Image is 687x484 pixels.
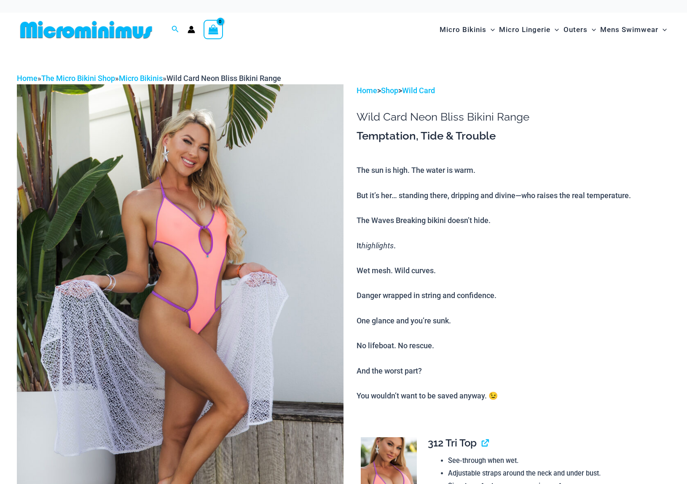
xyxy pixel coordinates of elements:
[436,16,670,44] nav: Site Navigation
[564,19,588,40] span: Outers
[204,20,223,39] a: View Shopping Cart, empty
[172,24,179,35] a: Search icon link
[550,19,559,40] span: Menu Toggle
[448,467,663,480] li: Adjustable straps around the neck and under bust.
[600,19,658,40] span: Mens Swimwear
[17,20,156,39] img: MM SHOP LOGO FLAT
[588,19,596,40] span: Menu Toggle
[381,86,398,95] a: Shop
[499,19,550,40] span: Micro Lingerie
[428,437,477,449] span: 312 Tri Top
[437,17,497,43] a: Micro BikinisMenu ToggleMenu Toggle
[440,19,486,40] span: Micro Bikinis
[357,84,670,97] p: > >
[497,17,561,43] a: Micro LingerieMenu ToggleMenu Toggle
[486,19,495,40] span: Menu Toggle
[448,454,663,467] li: See-through when wet.
[357,129,670,143] h3: Temptation, Tide & Trouble
[17,74,38,83] a: Home
[357,86,377,95] a: Home
[357,110,670,124] h1: Wild Card Neon Bliss Bikini Range
[361,240,394,250] i: highlights
[658,19,667,40] span: Menu Toggle
[17,74,281,83] span: » » »
[561,17,598,43] a: OutersMenu ToggleMenu Toggle
[402,86,435,95] a: Wild Card
[119,74,163,83] a: Micro Bikinis
[188,26,195,33] a: Account icon link
[357,164,670,402] p: The sun is high. The water is warm. But it’s her… standing there, dripping and divine—who raises ...
[41,74,115,83] a: The Micro Bikini Shop
[166,74,281,83] span: Wild Card Neon Bliss Bikini Range
[598,17,669,43] a: Mens SwimwearMenu ToggleMenu Toggle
